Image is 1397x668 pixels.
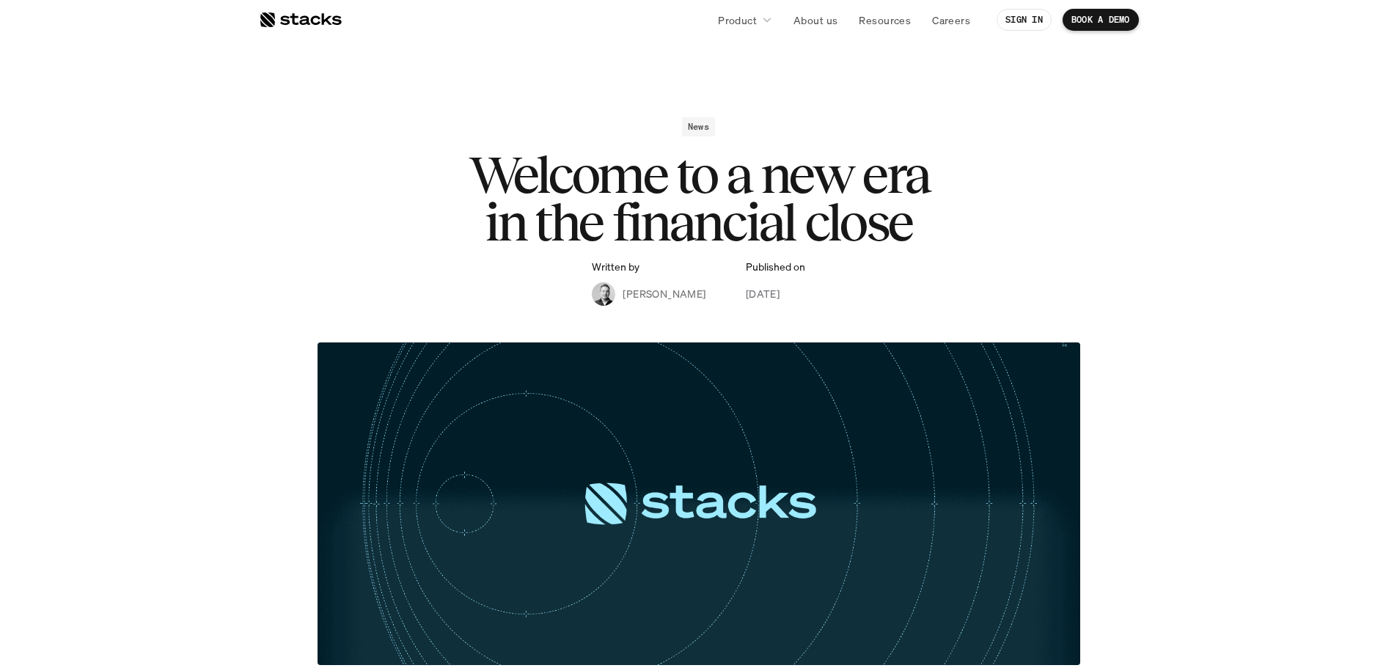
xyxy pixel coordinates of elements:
a: SIGN IN [997,9,1052,31]
a: Careers [923,7,979,33]
p: [DATE] [746,286,780,301]
p: Written by [592,261,639,274]
img: Albert [592,282,615,306]
p: Careers [932,12,970,28]
p: About us [793,12,837,28]
p: Product [718,12,757,28]
p: BOOK A DEMO [1071,15,1130,25]
a: About us [785,7,846,33]
p: Published on [746,261,805,274]
p: Resources [859,12,911,28]
a: Resources [850,7,920,33]
a: BOOK A DEMO [1063,9,1139,31]
h2: News [688,122,709,132]
p: SIGN IN [1005,15,1043,25]
p: [PERSON_NAME] [623,286,705,301]
h1: Welcome to a new era in the financial close [406,151,992,246]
